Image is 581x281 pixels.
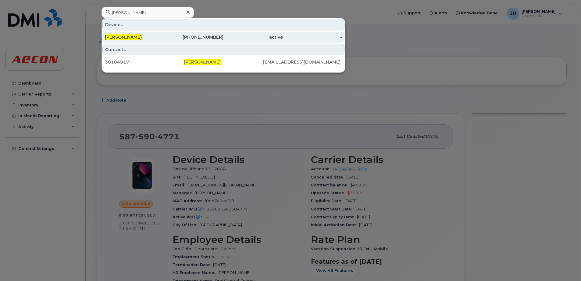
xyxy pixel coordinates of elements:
a: [PERSON_NAME][PHONE_NUMBER]active- [102,32,344,43]
div: 30104917 [105,59,184,65]
div: [PHONE_NUMBER] [164,34,224,40]
div: - [283,34,342,40]
div: [EMAIL_ADDRESS][DOMAIN_NAME] [263,59,342,65]
span: [PERSON_NAME] [105,34,142,40]
div: Contacts [102,44,344,55]
div: Devices [102,19,344,30]
span: [PERSON_NAME] [184,59,221,65]
div: active [223,34,283,40]
a: 30104917[PERSON_NAME][EMAIL_ADDRESS][DOMAIN_NAME] [102,57,344,68]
